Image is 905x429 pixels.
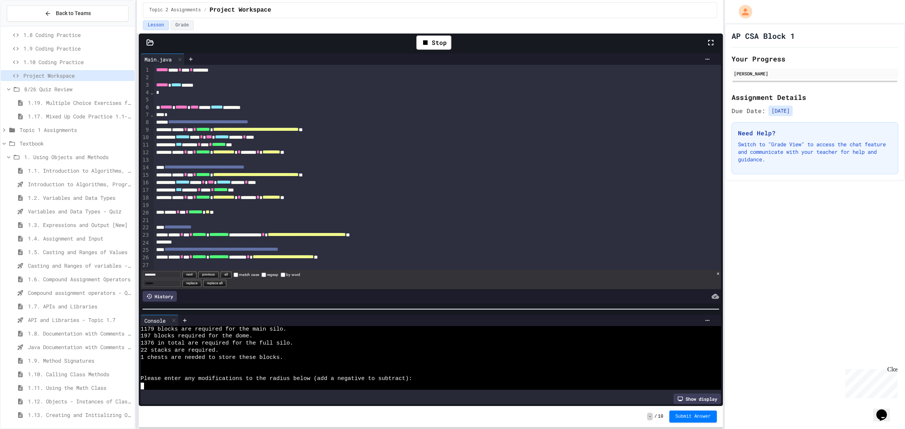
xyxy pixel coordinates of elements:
[28,248,132,256] span: 1.5. Casting and Ranges of Values
[732,54,898,64] h2: Your Progress
[28,207,132,215] span: Variables and Data Types - Quiz
[734,70,896,77] div: [PERSON_NAME]
[416,35,451,50] div: Stop
[675,414,711,420] span: Submit Answer
[28,99,132,107] span: 1.19. Multiple Choice Exercises for Unit 1a (1.1-1.6)
[669,411,717,423] button: Submit Answer
[28,370,132,378] span: 1.10. Calling Class Methods
[28,343,132,351] span: Java Documentation with Comments - Topic 1.8
[732,31,795,41] h1: AP CSA Block 1
[20,139,132,147] span: Textbook
[738,129,892,138] h3: Need Help?
[768,106,793,116] span: [DATE]
[873,399,897,421] iframe: chat widget
[28,384,132,392] span: 1.11. Using the Math Class
[28,234,132,242] span: 1.4. Assignment and Input
[28,302,132,310] span: 1.7. APIs and Libraries
[3,3,52,48] div: Chat with us now!Close
[20,126,132,134] span: Topic 1 Assignments
[149,7,201,13] span: Topic 2 Assignments
[28,289,132,297] span: Compound assignment operators - Quiz
[23,44,132,52] span: 1.9 Coding Practice
[28,275,132,283] span: 1.6. Compound Assignment Operators
[654,414,657,420] span: /
[24,153,132,161] span: 1. Using Objects and Methods
[28,221,132,229] span: 1.3. Expressions and Output [New]
[28,167,132,175] span: 1.1. Introduction to Algorithms, Programming, and Compilers
[732,106,765,115] span: Due Date:
[28,180,132,188] span: Introduction to Algorithms, Programming, and Compilers
[23,58,132,66] span: 1.10 Coding Practice
[56,9,91,17] span: Back to Teams
[23,72,132,80] span: Project Workspace
[28,329,132,337] span: 1.8. Documentation with Comments and Preconditions
[28,194,132,202] span: 1.2. Variables and Data Types
[658,414,663,420] span: 10
[28,112,132,120] span: 1.17. Mixed Up Code Practice 1.1-1.6
[170,20,194,30] button: Grade
[28,262,132,270] span: Casting and Ranges of variables - Quiz
[204,7,207,13] span: /
[738,141,892,163] p: Switch to "Grade View" to access the chat feature and communicate with your teacher for help and ...
[7,5,129,21] button: Back to Teams
[28,357,132,365] span: 1.9. Method Signatures
[732,92,898,103] h2: Assignment Details
[28,316,132,324] span: API and Libraries - Topic 1.7
[28,397,132,405] span: 1.12. Objects - Instances of Classes
[23,31,132,39] span: 1.8 Coding Practice
[731,3,754,20] div: My Account
[24,85,132,93] span: 8/26 Quiz Review
[210,6,271,15] span: Project Workspace
[647,413,653,420] span: -
[842,366,897,398] iframe: chat widget
[28,411,132,419] span: 1.13. Creating and Initializing Objects: Constructors
[143,20,169,30] button: Lesson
